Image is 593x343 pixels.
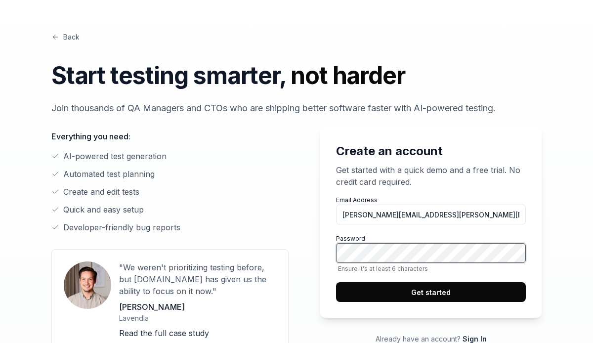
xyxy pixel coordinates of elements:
[336,234,526,272] label: Password
[119,261,276,297] p: "We weren't prioritizing testing before, but [DOMAIN_NAME] has given us the ability to focus on i...
[51,130,289,142] p: Everything you need:
[463,335,487,343] a: Sign In
[51,58,542,93] h1: Start testing smarter,
[291,61,405,90] span: not harder
[64,261,111,309] img: User avatar
[119,313,276,323] p: Lavendla
[51,32,80,42] a: Back
[119,328,209,338] a: Read the full case study
[51,186,289,198] li: Create and edit tests
[51,221,289,233] li: Developer-friendly bug reports
[51,150,289,162] li: AI-powered test generation
[336,282,526,302] button: Get started
[336,164,526,188] p: Get started with a quick demo and a free trial. No credit card required.
[336,205,526,224] input: Email Address
[51,101,542,115] p: Join thousands of QA Managers and CTOs who are shipping better software faster with AI-powered te...
[336,243,526,263] input: PasswordEnsure it's at least 6 characters
[51,168,289,180] li: Automated test planning
[51,204,289,215] li: Quick and easy setup
[336,196,526,224] label: Email Address
[336,265,526,272] span: Ensure it's at least 6 characters
[119,301,276,313] p: [PERSON_NAME]
[336,142,526,160] h2: Create an account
